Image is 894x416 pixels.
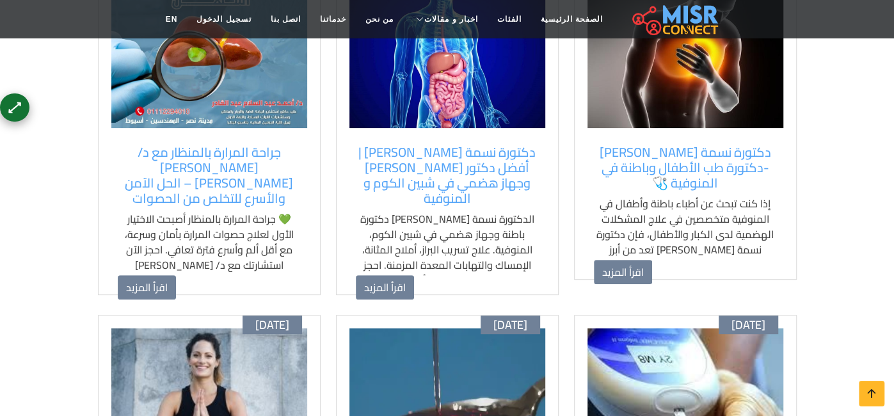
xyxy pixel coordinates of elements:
a: الصفحة الرئيسية [531,7,612,31]
img: main.misr_connect [632,3,718,35]
a: من نحن [356,7,403,31]
div: ⟷ [3,95,26,119]
a: دكتورة نسمة [PERSON_NAME] -دكتورة طب الأطفال وباطنة في المنوفية 🩺 [594,145,777,191]
a: اقرأ المزيد [356,275,414,300]
a: دكتورة نسمة [PERSON_NAME] | أفضل دكتور [PERSON_NAME] وجهاز هضمي في شبين الكوم و المنوفية [356,145,539,206]
a: اقرأ المزيد [118,275,176,300]
a: جراحة المرارة بالمنظار مع د/ [PERSON_NAME] [PERSON_NAME] – الحل الآمن والأسرع للتخلص من الحصوات [118,145,301,206]
a: تسجيل الدخول [187,7,260,31]
a: EN [156,7,188,31]
span: اخبار و مقالات [424,13,478,25]
a: اقرأ المزيد [594,260,652,284]
a: اتصل بنا [261,7,310,31]
span: [DATE] [255,318,289,332]
span: [DATE] [493,318,527,332]
p: الدكتورة نسمة [PERSON_NAME] دكتورة باطنة وجهاز هضمي في شبين الكوم، المنوفية. علاج تسريب البراز، أ... [356,211,539,288]
a: خدماتنا [310,7,356,31]
a: الفئات [488,7,531,31]
span: [DATE] [731,318,765,332]
p: إذا كنت تبحث عن أطباء باطنة وأطفال في المنوفية متخصصين في علاج المشكلات الهضمية لدى الكبار والأطف... [594,196,777,303]
p: 💚 جراحة المرارة بالمنظار أصبحت الاختيار الأول لعلاج حصوات المرارة بأمان وسرعة، مع أقل ألم وأسرع ف... [118,211,301,303]
a: اخبار و مقالات [403,7,488,31]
